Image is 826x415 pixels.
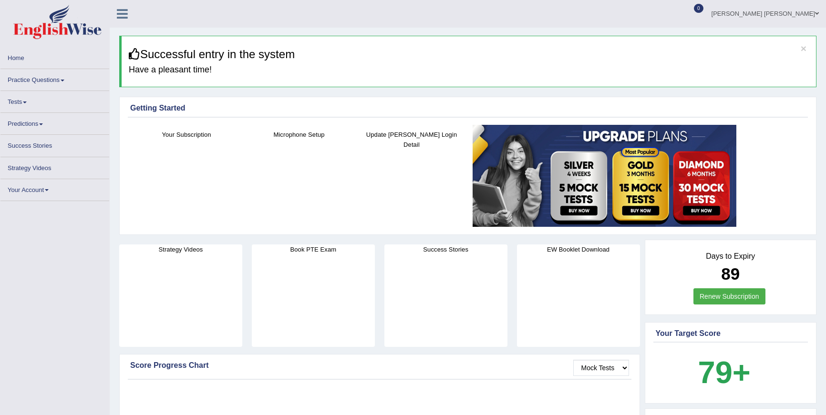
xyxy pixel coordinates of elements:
[0,135,109,153] a: Success Stories
[694,4,703,13] span: 0
[801,43,806,53] button: ×
[248,130,351,140] h4: Microphone Setup
[698,355,751,390] b: 79+
[0,91,109,110] a: Tests
[129,65,809,75] h4: Have a pleasant time!
[135,130,238,140] h4: Your Subscription
[129,48,809,61] h3: Successful entry in the system
[721,264,740,283] b: 89
[0,113,109,132] a: Predictions
[0,69,109,88] a: Practice Questions
[656,328,806,339] div: Your Target Score
[130,102,805,114] div: Getting Started
[0,157,109,176] a: Strategy Videos
[252,244,375,254] h4: Book PTE Exam
[0,179,109,198] a: Your Account
[693,288,765,304] a: Renew Subscription
[130,360,629,371] div: Score Progress Chart
[517,244,640,254] h4: EW Booklet Download
[119,244,242,254] h4: Strategy Videos
[473,125,736,227] img: small5.jpg
[384,244,507,254] h4: Success Stories
[0,47,109,66] a: Home
[360,130,463,150] h4: Update [PERSON_NAME] Login Detail
[656,252,806,261] h4: Days to Expiry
